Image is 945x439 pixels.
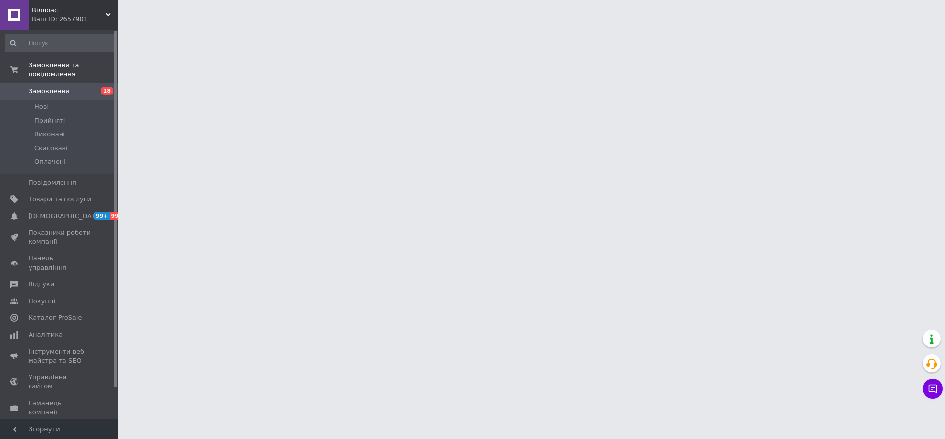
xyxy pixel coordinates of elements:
[34,116,65,125] span: Прийняті
[29,280,54,289] span: Відгуки
[29,87,69,95] span: Замовлення
[29,373,91,391] span: Управління сайтом
[32,15,118,24] div: Ваш ID: 2657901
[29,61,118,79] span: Замовлення та повідомлення
[94,212,110,220] span: 99+
[923,379,943,399] button: Чат з покупцем
[5,34,116,52] input: Пошук
[34,144,68,153] span: Скасовані
[29,330,63,339] span: Аналітика
[34,102,49,111] span: Нові
[29,297,55,306] span: Покупці
[34,130,65,139] span: Виконані
[29,178,76,187] span: Повідомлення
[29,399,91,416] span: Гаманець компанії
[29,195,91,204] span: Товари та послуги
[29,254,91,272] span: Панель управління
[32,6,106,15] span: Віллоас
[29,228,91,246] span: Показники роботи компанії
[110,212,126,220] span: 99+
[29,314,82,322] span: Каталог ProSale
[101,87,113,95] span: 18
[34,157,65,166] span: Оплачені
[29,347,91,365] span: Інструменти веб-майстра та SEO
[29,212,101,220] span: [DEMOGRAPHIC_DATA]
